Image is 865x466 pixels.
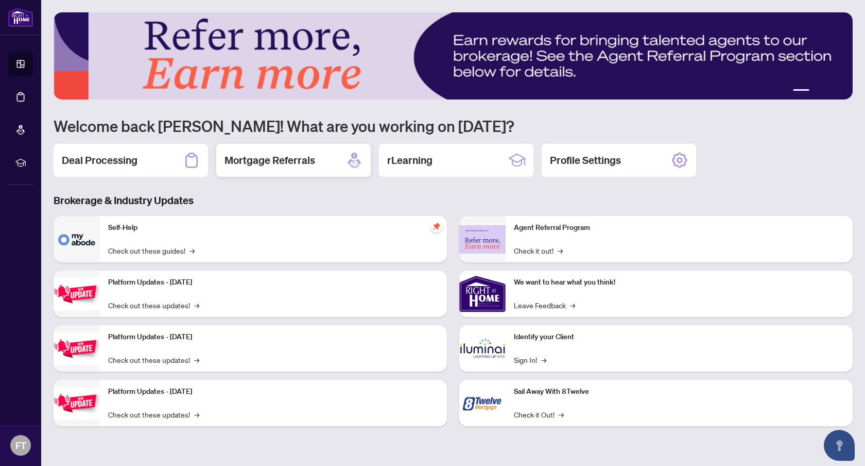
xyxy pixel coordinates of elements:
[62,153,137,168] h2: Deal Processing
[558,245,563,256] span: →
[459,380,506,426] img: Sail Away With 8Twelve
[194,354,199,365] span: →
[108,354,199,365] a: Check out these updates!→
[514,409,564,420] a: Check it Out!→
[459,225,506,254] img: Agent Referral Program
[54,216,100,262] img: Self-Help
[224,153,315,168] h2: Mortgage Referrals
[514,354,546,365] a: Sign In!→
[54,12,853,99] img: Slide 0
[8,8,33,27] img: logo
[54,193,853,208] h3: Brokerage & Industry Updates
[559,409,564,420] span: →
[822,89,826,93] button: 3
[108,245,195,256] a: Check out these guides!→
[550,153,621,168] h2: Profile Settings
[194,409,199,420] span: →
[824,430,855,461] button: Open asap
[108,409,199,420] a: Check out these updates!→
[108,331,439,343] p: Platform Updates - [DATE]
[541,354,546,365] span: →
[793,89,809,93] button: 1
[54,278,100,310] img: Platform Updates - July 21, 2025
[194,299,199,311] span: →
[814,89,818,93] button: 2
[108,277,439,288] p: Platform Updates - [DATE]
[830,89,834,93] button: 4
[514,386,844,397] p: Sail Away With 8Twelve
[108,386,439,397] p: Platform Updates - [DATE]
[54,387,100,420] img: Platform Updates - June 23, 2025
[514,299,575,311] a: Leave Feedback→
[570,299,575,311] span: →
[838,89,842,93] button: 5
[430,220,443,232] span: pushpin
[459,325,506,372] img: Identify your Client
[459,271,506,317] img: We want to hear what you think!
[514,277,844,288] p: We want to hear what you think!
[15,438,26,453] span: FT
[108,222,439,234] p: Self-Help
[514,331,844,343] p: Identify your Client
[108,299,199,311] a: Check out these updates!→
[189,245,195,256] span: →
[387,153,432,168] h2: rLearning
[514,245,563,256] a: Check it out!→
[54,116,853,136] h1: Welcome back [PERSON_NAME]! What are you working on [DATE]?
[514,222,844,234] p: Agent Referral Program
[54,332,100,365] img: Platform Updates - July 8, 2025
